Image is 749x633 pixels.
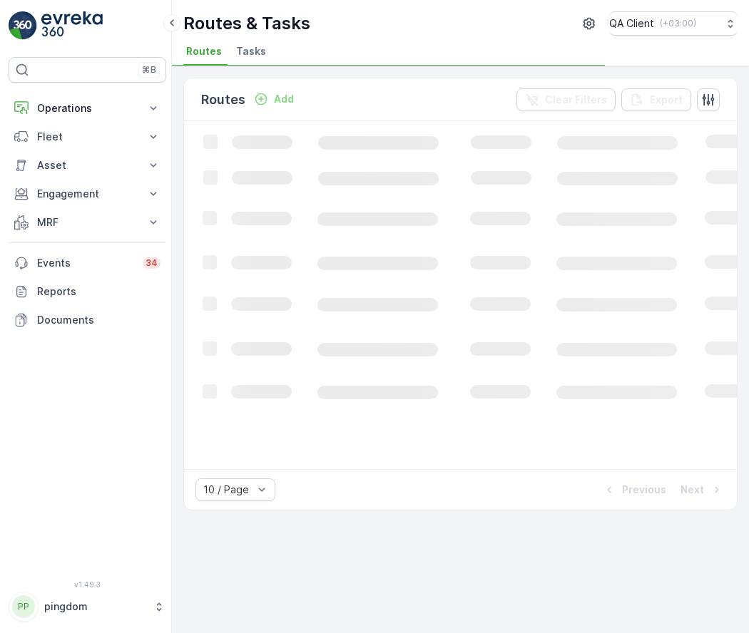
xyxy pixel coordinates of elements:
[609,16,654,31] p: QA Client
[37,158,138,173] p: Asset
[41,11,103,40] img: logo_light-DOdMpM7g.png
[37,284,160,299] p: Reports
[679,481,725,498] button: Next
[183,12,310,35] p: Routes & Tasks
[248,91,300,108] button: Add
[37,215,138,230] p: MRF
[9,94,166,123] button: Operations
[622,483,666,497] p: Previous
[601,481,668,498] button: Previous
[12,595,35,618] div: PP
[650,93,683,107] p: Export
[681,483,704,497] p: Next
[9,249,166,277] a: Events34
[9,306,166,334] a: Documents
[9,151,166,180] button: Asset
[516,88,616,111] button: Clear Filters
[236,44,266,58] span: Tasks
[44,599,146,614] p: pingdom
[621,88,691,111] button: Export
[37,187,138,201] p: Engagement
[274,92,294,106] p: Add
[146,257,158,269] p: 34
[9,277,166,306] a: Reports
[9,180,166,208] button: Engagement
[37,313,160,327] p: Documents
[660,18,696,29] p: ( +03:00 )
[609,11,738,36] button: QA Client(+03:00)
[37,256,134,270] p: Events
[9,580,166,589] span: v 1.49.3
[9,11,37,40] img: logo
[37,101,138,115] p: Operations
[9,208,166,237] button: MRF
[9,592,166,622] button: PPpingdom
[37,130,138,144] p: Fleet
[9,123,166,151] button: Fleet
[142,64,156,76] p: ⌘B
[545,93,607,107] p: Clear Filters
[186,44,222,58] span: Routes
[201,90,245,110] p: Routes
